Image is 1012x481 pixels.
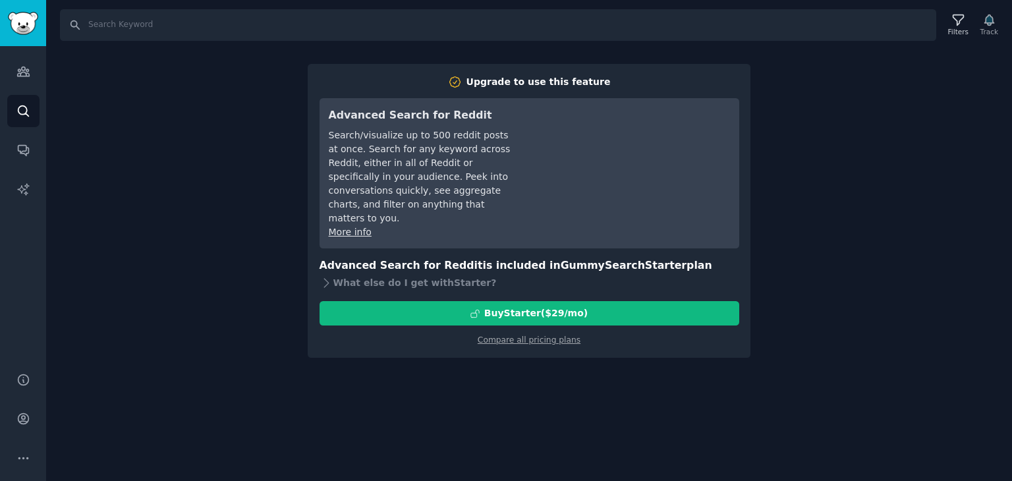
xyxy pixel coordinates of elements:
a: More info [329,227,372,237]
h3: Advanced Search for Reddit [329,107,514,124]
h3: Advanced Search for Reddit is included in plan [320,258,739,274]
div: Filters [948,27,969,36]
div: What else do I get with Starter ? [320,273,739,292]
div: Upgrade to use this feature [466,75,611,89]
iframe: YouTube video player [532,107,730,206]
a: Compare all pricing plans [478,335,580,345]
input: Search Keyword [60,9,936,41]
div: Buy Starter ($ 29 /mo ) [484,306,588,320]
button: BuyStarter($29/mo) [320,301,739,325]
img: GummySearch logo [8,12,38,35]
span: GummySearch Starter [561,259,687,271]
div: Search/visualize up to 500 reddit posts at once. Search for any keyword across Reddit, either in ... [329,128,514,225]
